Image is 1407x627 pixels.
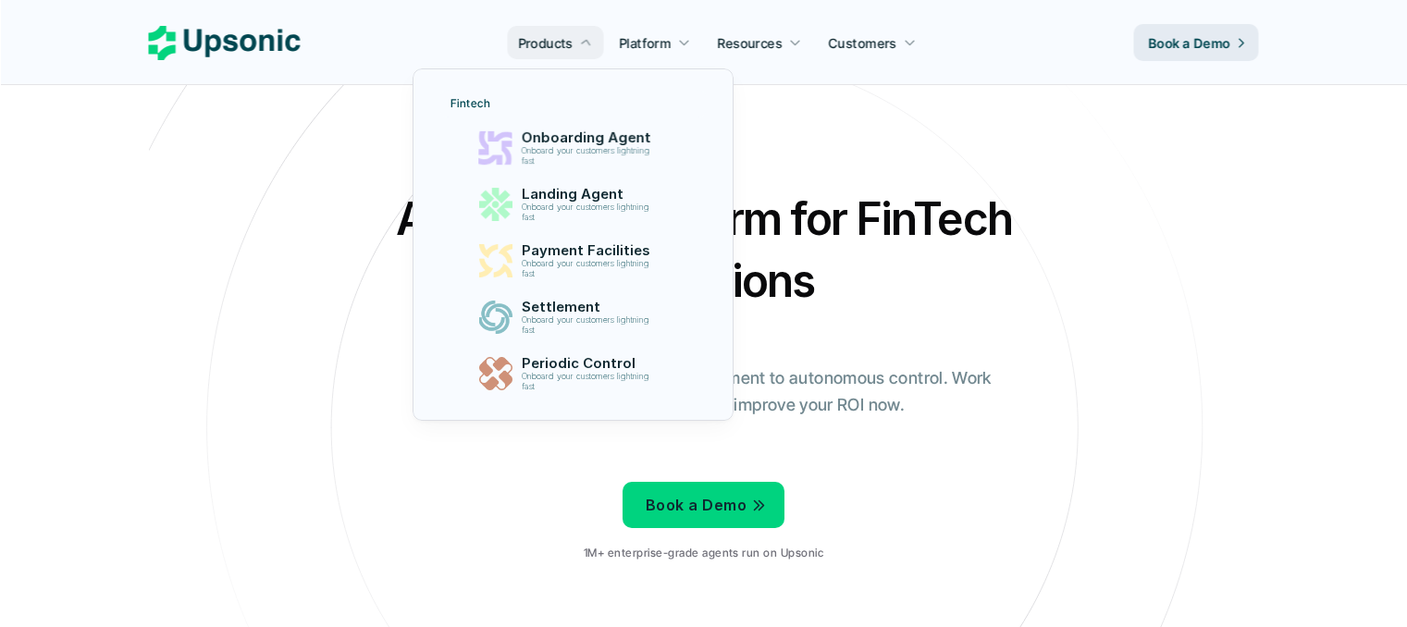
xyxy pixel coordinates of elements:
p: Onboard your customers lightning fast [521,315,656,336]
a: Products [507,26,603,59]
a: Book a Demo [1134,24,1259,61]
p: Periodic Control [521,355,658,372]
p: Book a Demo [1149,33,1231,53]
p: Customers [829,33,897,53]
p: Platform [619,33,671,53]
a: SettlementOnboard your customers lightning fast [439,291,707,343]
p: Payment Facilities [521,242,658,259]
p: Onboard your customers lightning fast [521,146,657,166]
p: Settlement [521,299,658,315]
p: Products [518,33,573,53]
iframe: Intercom live chat [1344,564,1388,609]
a: Onboarding AgentOnboard your customers lightning fast [438,122,708,174]
p: Onboarding Agent [521,129,659,146]
p: From onboarding to compliance to settlement to autonomous control. Work with %82 more efficiency ... [403,365,1005,419]
a: Book a Demo [623,482,784,528]
a: Payment FacilitiesOnboard your customers lightning fast [439,235,707,287]
a: Periodic ControlOnboard your customers lightning fast [439,348,707,400]
p: 1M+ enterprise-grade agents run on Upsonic [584,547,823,559]
p: Onboard your customers lightning fast [521,259,656,279]
p: Book a Demo [646,492,747,519]
p: Fintech [450,97,490,110]
p: Landing Agent [521,186,658,203]
a: Landing AgentOnboard your customers lightning fast [439,178,707,230]
p: Onboard your customers lightning fast [521,372,656,392]
p: Onboard your customers lightning fast [521,203,656,223]
h2: Agentic AI Platform for FinTech Operations [380,188,1028,312]
p: Resources [718,33,783,53]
